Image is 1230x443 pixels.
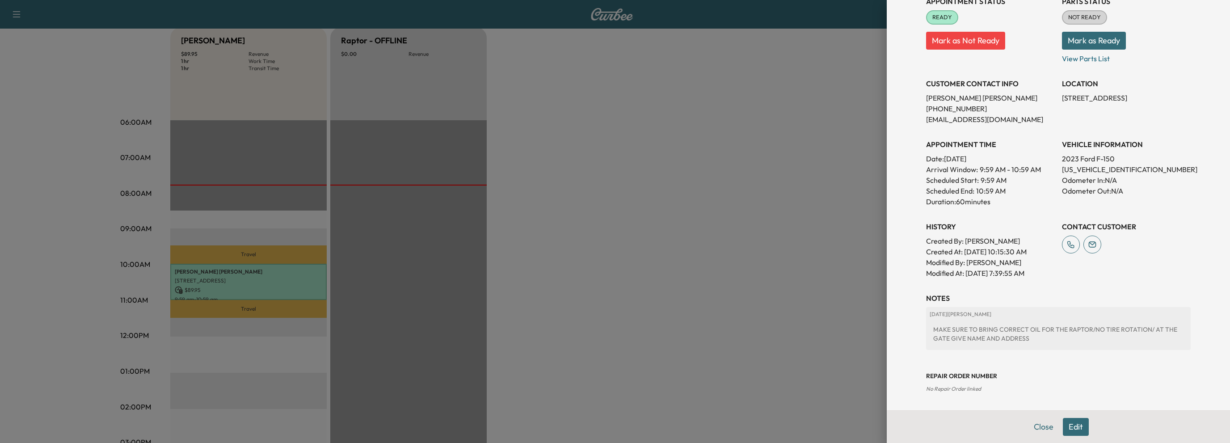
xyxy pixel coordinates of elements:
[1062,221,1191,232] h3: CONTACT CUSTOMER
[926,221,1055,232] h3: History
[926,293,1191,304] h3: NOTES
[1062,186,1191,196] p: Odometer Out: N/A
[981,175,1007,186] p: 9:59 AM
[1063,13,1106,22] span: NOT READY
[927,13,957,22] span: READY
[1062,175,1191,186] p: Odometer In: N/A
[926,196,1055,207] p: Duration: 60 minutes
[926,257,1055,268] p: Modified By : [PERSON_NAME]
[926,153,1055,164] p: Date: [DATE]
[926,114,1055,125] p: [EMAIL_ADDRESS][DOMAIN_NAME]
[980,164,1041,175] span: 9:59 AM - 10:59 AM
[1062,50,1191,64] p: View Parts List
[976,186,1006,196] p: 10:59 AM
[1063,418,1089,436] button: Edit
[1028,418,1059,436] button: Close
[1062,153,1191,164] p: 2023 Ford F-150
[1062,32,1126,50] button: Mark as Ready
[926,186,974,196] p: Scheduled End:
[926,385,981,392] span: No Repair Order linked
[926,103,1055,114] p: [PHONE_NUMBER]
[926,246,1055,257] p: Created At : [DATE] 10:15:30 AM
[926,236,1055,246] p: Created By : [PERSON_NAME]
[926,93,1055,103] p: [PERSON_NAME] [PERSON_NAME]
[930,321,1187,346] div: MAKE SURE TO BRING CORRECT OIL FOR THE RAPTOR/NO TIRE ROTATION/ AT THE GATE GIVE NAME AND ADDRESS
[1062,139,1191,150] h3: VEHICLE INFORMATION
[926,139,1055,150] h3: APPOINTMENT TIME
[926,268,1055,278] p: Modified At : [DATE] 7:39:55 AM
[1062,164,1191,175] p: [US_VEHICLE_IDENTIFICATION_NUMBER]
[1062,93,1191,103] p: [STREET_ADDRESS]
[926,371,1191,380] h3: Repair Order number
[926,78,1055,89] h3: CUSTOMER CONTACT INFO
[926,175,979,186] p: Scheduled Start:
[926,164,1055,175] p: Arrival Window:
[926,32,1005,50] button: Mark as Not Ready
[1062,78,1191,89] h3: LOCATION
[930,311,1187,318] p: [DATE] | [PERSON_NAME]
